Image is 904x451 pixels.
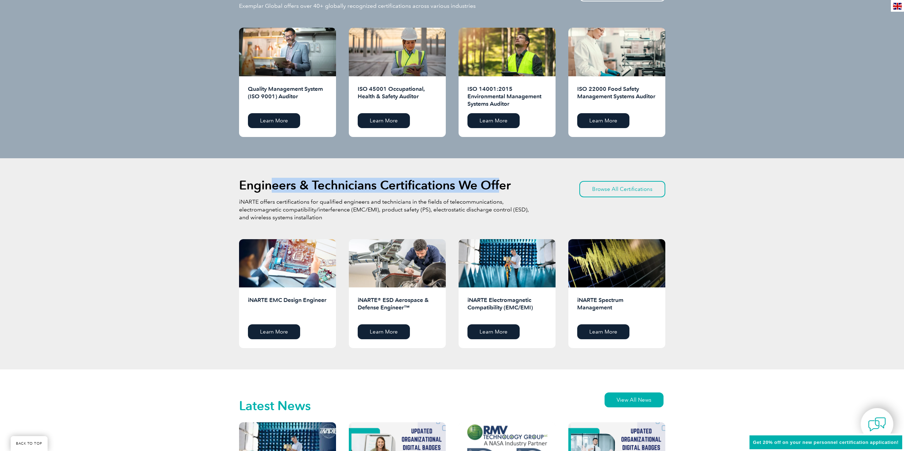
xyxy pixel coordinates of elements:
[577,85,656,108] h2: ISO 22000 Food Safety Management Systems Auditor
[248,296,327,319] h2: iNARTE EMC Design Engineer
[893,3,902,10] img: en
[239,180,511,191] h2: Engineers & Technicians Certifications We Offer
[358,296,437,319] h2: iNARTE® ESD Aerospace & Defense Engineer™
[239,2,476,10] p: Exemplar Global offers over 40+ globally recognized certifications across various industries
[467,85,547,108] h2: ISO 14001:2015 Environmental Management Systems Auditor
[467,324,520,339] a: Learn More
[248,113,300,128] a: Learn More
[467,296,547,319] h2: iNARTE Electromagnetic Compatibility (EMC/EMI)
[248,85,327,108] h2: Quality Management System (ISO 9001) Auditor
[577,324,629,339] a: Learn More
[577,113,629,128] a: Learn More
[579,181,665,197] a: Browse All Certifications
[868,416,886,433] img: contact-chat.png
[358,85,437,108] h2: ISO 45001 Occupational, Health & Safety Auditor
[358,324,410,339] a: Learn More
[239,400,311,412] h2: Latest News
[358,113,410,128] a: Learn More
[753,440,899,445] span: Get 20% off on your new personnel certification application!
[239,198,530,221] p: iNARTE offers certifications for qualified engineers and technicians in the fields of telecommuni...
[11,436,48,451] a: BACK TO TOP
[248,324,300,339] a: Learn More
[577,296,656,319] h2: iNARTE Spectrum Management
[467,113,520,128] a: Learn More
[605,392,664,407] a: View All News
